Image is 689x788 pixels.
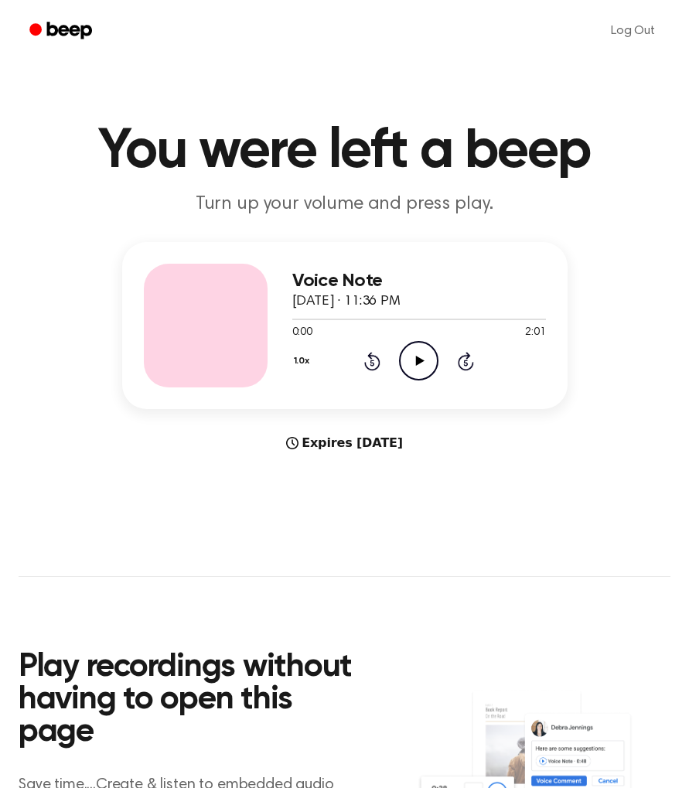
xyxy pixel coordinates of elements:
h3: Voice Note [292,271,546,292]
a: Beep [19,16,106,46]
span: [DATE] · 11:36 PM [292,295,401,309]
button: 1.0x [292,348,316,374]
span: 2:01 [525,325,545,341]
span: 0:00 [292,325,312,341]
a: Log Out [595,12,670,49]
h1: You were left a beep [19,124,670,179]
div: Expires [DATE] [122,434,568,452]
p: Turn up your volume and press play. [48,192,642,217]
h2: Play recordings without having to open this page [19,651,355,749]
